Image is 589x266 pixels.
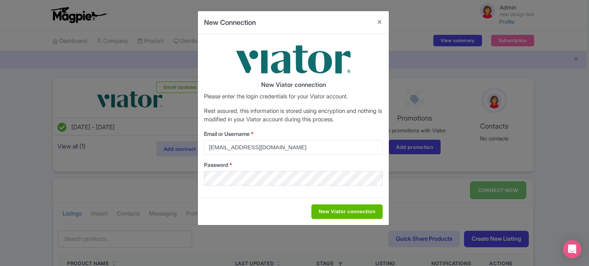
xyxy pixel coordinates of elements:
span: Email or Username [204,131,250,137]
div: Open Intercom Messenger [563,240,581,258]
img: viator-9033d3fb01e0b80761764065a76b653a.png [236,40,351,78]
button: Close [370,11,389,33]
p: Rest assured, this information is stored using encryption and nothing is modified in your Viator ... [204,107,383,124]
span: Password [204,162,228,168]
p: Please enter the login credentials for your Viator account. [204,92,383,101]
h4: New Connection [204,17,256,28]
h4: New Viator connection [204,82,383,88]
input: New Viator connection [311,204,383,219]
